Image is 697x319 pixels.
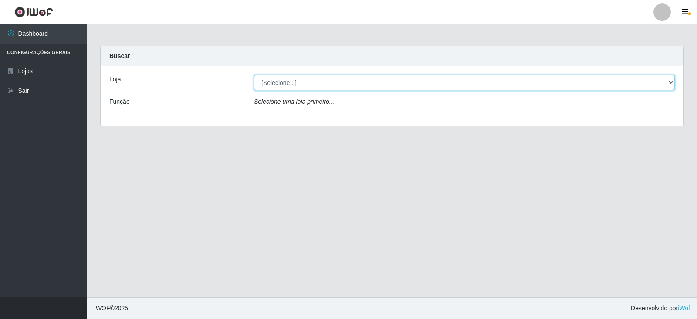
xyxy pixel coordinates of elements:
[94,304,130,313] span: © 2025 .
[109,52,130,59] strong: Buscar
[254,98,334,105] i: Selecione uma loja primeiro...
[631,304,690,313] span: Desenvolvido por
[678,305,690,312] a: iWof
[94,305,110,312] span: IWOF
[109,97,130,106] label: Função
[14,7,53,17] img: CoreUI Logo
[109,75,121,84] label: Loja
